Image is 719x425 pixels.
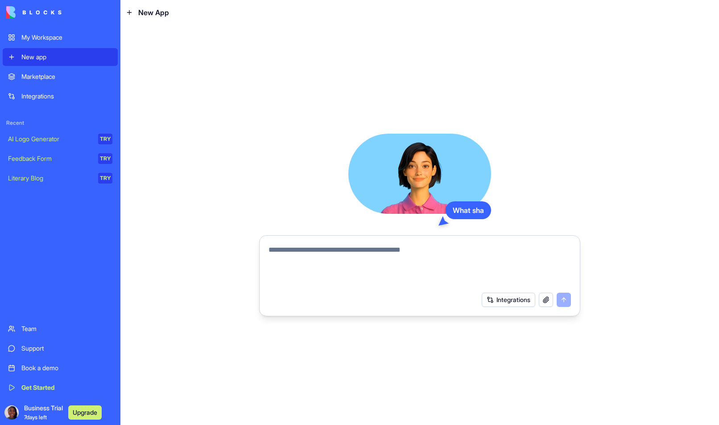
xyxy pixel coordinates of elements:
[3,48,118,66] a: New app
[3,379,118,396] a: Get Started
[21,324,112,333] div: Team
[98,134,112,144] div: TRY
[21,33,112,42] div: My Workspace
[68,405,102,420] button: Upgrade
[6,6,62,19] img: logo
[3,359,118,377] a: Book a demo
[24,404,63,421] span: Business Trial
[21,344,112,353] div: Support
[3,150,118,168] a: Feedback FormTRY
[3,130,118,148] a: AI Logo GeneratorTRY
[3,68,118,86] a: Marketplace
[24,414,47,421] span: 7 days left
[4,405,19,420] img: ACg8ocLYb1-R-T0fwq7Vh0Aygno3L61rbqGbR_rp2Qe1gAffH8wu4Cp_=s96-c
[3,169,118,187] a: Literary BlogTRY
[3,119,118,127] span: Recent
[8,154,92,163] div: Feedback Form
[21,364,112,372] div: Book a demo
[3,87,118,105] a: Integrations
[3,320,118,338] a: Team
[3,339,118,357] a: Support
[98,173,112,184] div: TRY
[21,383,112,392] div: Get Started
[21,72,112,81] div: Marketplace
[98,153,112,164] div: TRY
[138,7,169,18] span: New App
[3,29,118,46] a: My Workspace
[8,135,92,143] div: AI Logo Generator
[482,293,535,307] button: Integrations
[21,53,112,61] div: New app
[21,92,112,101] div: Integrations
[8,174,92,183] div: Literary Blog
[446,201,491,219] div: What sha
